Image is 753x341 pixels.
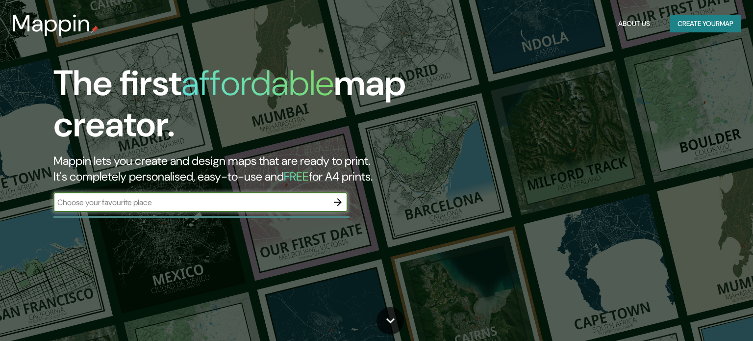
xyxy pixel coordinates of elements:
h2: Mappin lets you create and design maps that are ready to print. It's completely personalised, eas... [53,153,430,184]
button: About Us [614,15,654,33]
h1: The first map creator. [53,63,430,153]
h1: affordable [181,60,334,106]
h3: Mappin [12,10,91,37]
h5: FREE [284,169,309,184]
input: Choose your favourite place [53,197,328,208]
img: mappin-pin [91,26,99,33]
button: Create yourmap [670,15,741,33]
